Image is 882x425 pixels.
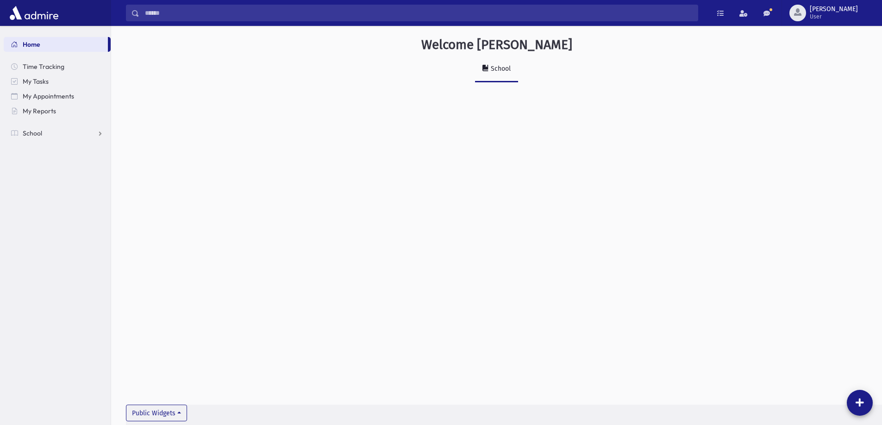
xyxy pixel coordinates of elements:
span: User [810,13,858,20]
input: Search [139,5,698,21]
span: Home [23,40,40,49]
a: Time Tracking [4,59,111,74]
button: Public Widgets [126,405,187,421]
h3: Welcome [PERSON_NAME] [421,37,572,53]
a: Home [4,37,108,52]
div: School [489,65,511,73]
a: My Appointments [4,89,111,104]
a: School [475,56,518,82]
span: [PERSON_NAME] [810,6,858,13]
span: Time Tracking [23,62,64,71]
span: School [23,129,42,137]
a: My Reports [4,104,111,118]
span: My Appointments [23,92,74,100]
a: My Tasks [4,74,111,89]
a: School [4,126,111,141]
img: AdmirePro [7,4,61,22]
span: My Tasks [23,77,49,86]
span: My Reports [23,107,56,115]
